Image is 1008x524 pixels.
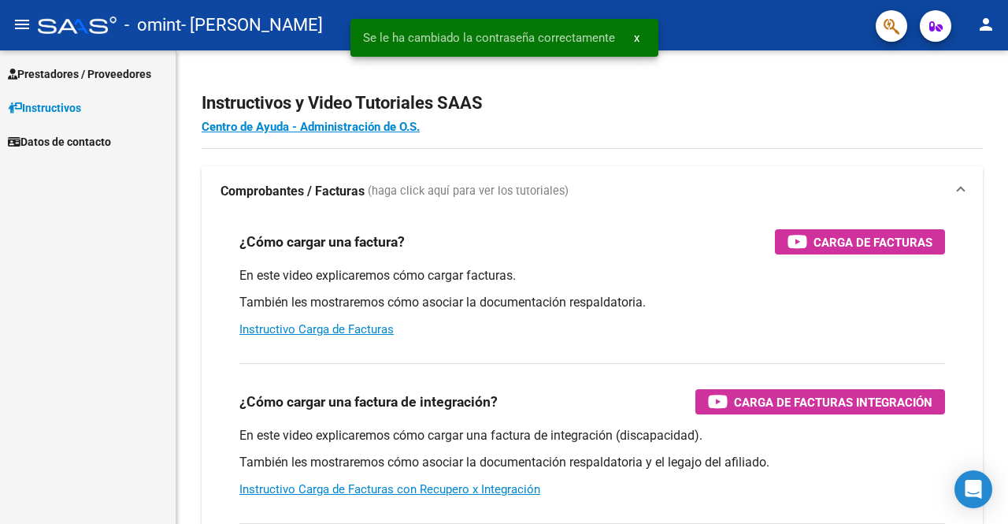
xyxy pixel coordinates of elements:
span: Datos de contacto [8,133,111,151]
button: Carga de Facturas Integración [695,389,945,414]
p: También les mostraremos cómo asociar la documentación respaldatoria y el legajo del afiliado. [239,454,945,471]
h2: Instructivos y Video Tutoriales SAAS [202,88,983,118]
p: En este video explicaremos cómo cargar una factura de integración (discapacidad). [239,427,945,444]
strong: Comprobantes / Facturas [220,183,365,200]
span: Instructivos [8,99,81,117]
h3: ¿Cómo cargar una factura de integración? [239,391,498,413]
span: Prestadores / Proveedores [8,65,151,83]
button: x [621,24,652,52]
p: En este video explicaremos cómo cargar facturas. [239,267,945,284]
span: (haga click aquí para ver los tutoriales) [368,183,569,200]
p: También les mostraremos cómo asociar la documentación respaldatoria. [239,294,945,311]
span: Carga de Facturas Integración [734,392,932,412]
a: Instructivo Carga de Facturas con Recupero x Integración [239,482,540,496]
div: Open Intercom Messenger [954,470,992,508]
mat-icon: person [976,15,995,34]
span: - omint [124,8,181,43]
mat-icon: menu [13,15,31,34]
a: Centro de Ayuda - Administración de O.S. [202,120,420,134]
span: x [634,31,639,45]
h3: ¿Cómo cargar una factura? [239,231,405,253]
span: - [PERSON_NAME] [181,8,323,43]
span: Se le ha cambiado la contraseña correctamente [363,30,615,46]
button: Carga de Facturas [775,229,945,255]
span: Carga de Facturas [813,232,932,252]
mat-expansion-panel-header: Comprobantes / Facturas (haga click aquí para ver los tutoriales) [202,166,983,217]
a: Instructivo Carga de Facturas [239,322,394,336]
